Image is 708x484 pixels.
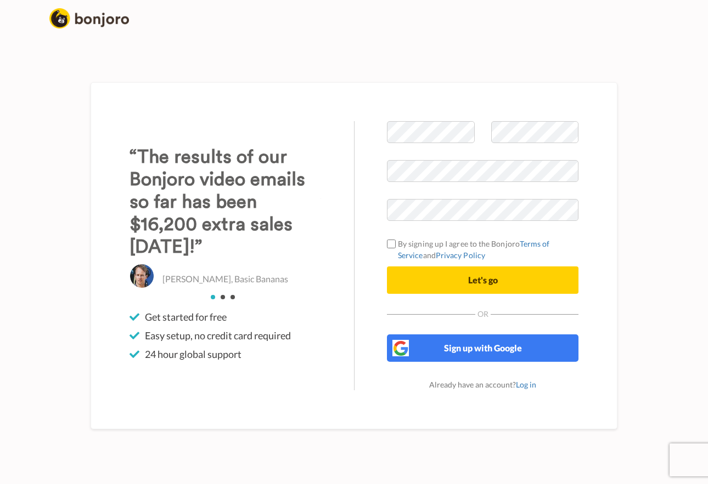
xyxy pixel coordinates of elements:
span: Easy setup, no credit card required [145,329,291,342]
span: Let's go [468,275,498,285]
img: Christo Hall, Basic Bananas [130,264,154,288]
h3: “The results of our Bonjoro video emails so far has been $16,200 extra sales [DATE]!” [130,146,321,258]
a: Terms of Service [398,239,550,260]
button: Sign up with Google [387,334,578,362]
a: Log in [516,380,536,389]
span: Or [475,310,491,318]
span: Get started for free [145,310,227,323]
span: 24 hour global support [145,348,241,361]
span: Already have an account? [429,380,536,389]
label: By signing up I agree to the Bonjoro and [387,238,578,261]
a: Privacy Policy [436,250,485,260]
p: [PERSON_NAME], Basic Bananas [162,273,288,286]
img: logo_full.png [49,8,129,29]
input: By signing up I agree to the BonjoroTerms of ServiceandPrivacy Policy [387,240,396,248]
span: Sign up with Google [444,343,522,353]
button: Let's go [387,266,578,294]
